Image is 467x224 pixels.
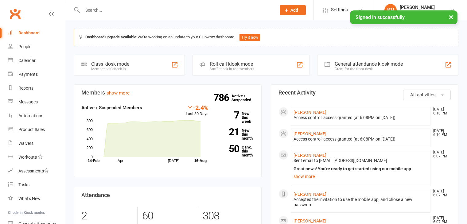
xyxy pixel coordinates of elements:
[186,104,208,117] div: Last 30 Days
[85,35,138,39] strong: Dashboard upgrade available:
[403,90,451,100] button: All activities
[18,99,38,104] div: Messages
[410,92,436,98] span: All activities
[430,189,450,197] time: [DATE] 6:07 PM
[8,109,65,123] a: Automations
[400,5,437,10] div: [PERSON_NAME]
[8,123,65,137] a: Product Sales
[8,164,65,178] a: Assessments
[218,111,254,123] a: 7New this week
[210,61,254,67] div: Roll call kiosk mode
[218,127,239,137] strong: 21
[18,44,31,49] div: People
[107,90,130,96] a: show more
[18,196,41,201] div: What's New
[186,104,208,111] div: -2.4%
[18,58,36,63] div: Calendar
[430,216,450,224] time: [DATE] 6:07 PM
[356,14,406,20] span: Signed in successfully.
[384,4,397,16] div: KH
[18,30,40,35] div: Dashboard
[18,113,43,118] div: Automations
[400,10,437,16] div: NRG Fitness Centre
[8,26,65,40] a: Dashboard
[294,218,326,223] a: [PERSON_NAME]
[8,81,65,95] a: Reports
[239,34,260,41] button: Try it now
[210,67,254,71] div: Staff check-in for members
[218,128,254,140] a: 21New this month
[290,8,298,13] span: Add
[81,90,254,96] h3: Members
[18,86,33,91] div: Reports
[294,197,428,207] div: Accepted the invitation to use the mobile app, and chose a new password
[91,61,129,67] div: Class kiosk mode
[294,110,326,115] a: [PERSON_NAME]
[8,150,65,164] a: Workouts
[294,137,428,142] div: Access control: access granted (at 6:08PM on [DATE])
[218,144,239,153] strong: 50
[18,168,49,173] div: Assessments
[213,93,232,102] strong: 786
[81,192,254,198] h3: Attendance
[91,67,129,71] div: Member self check-in
[81,6,272,14] input: Search...
[8,40,65,54] a: People
[446,10,457,24] button: ×
[8,192,65,206] a: What's New
[294,192,326,197] a: [PERSON_NAME]
[294,166,428,172] div: Great news! You're ready to get started using our mobile app
[430,129,450,137] time: [DATE] 6:10 PM
[294,115,428,120] div: Access control: access granted (at 6:08PM on [DATE])
[8,137,65,150] a: Waivers
[18,72,38,77] div: Payments
[18,127,45,132] div: Product Sales
[7,6,23,21] a: Clubworx
[81,105,142,110] strong: Active / Suspended Members
[8,54,65,68] a: Calendar
[280,5,306,15] button: Add
[74,29,458,46] div: We're working on an update to your Clubworx dashboard.
[294,158,387,163] span: Sent email to [EMAIL_ADDRESS][DOMAIN_NAME]
[218,110,239,120] strong: 7
[294,172,428,181] a: show more
[218,145,254,157] a: 50Canx. this month
[18,141,33,146] div: Waivers
[8,68,65,81] a: Payments
[294,131,326,136] a: [PERSON_NAME]
[278,90,451,96] h3: Recent Activity
[294,153,326,158] a: [PERSON_NAME]
[18,182,29,187] div: Tasks
[8,178,65,192] a: Tasks
[18,155,37,160] div: Workouts
[430,107,450,115] time: [DATE] 6:10 PM
[232,89,259,106] a: 786Active / Suspended
[8,95,65,109] a: Messages
[335,61,403,67] div: General attendance kiosk mode
[331,3,348,17] span: Settings
[430,150,450,158] time: [DATE] 6:07 PM
[335,67,403,71] div: Great for the front desk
